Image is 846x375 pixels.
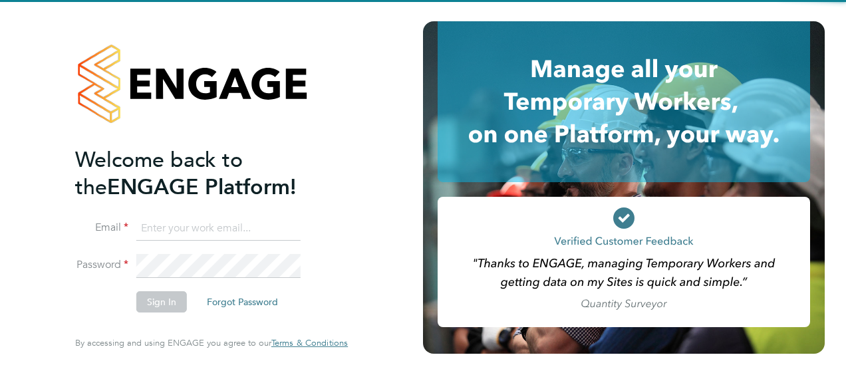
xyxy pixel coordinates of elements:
label: Password [75,258,128,272]
a: Terms & Conditions [271,338,348,348]
span: Terms & Conditions [271,337,348,348]
button: Sign In [136,291,187,312]
input: Enter your work email... [136,217,301,241]
label: Email [75,221,128,235]
span: By accessing and using ENGAGE you agree to our [75,337,348,348]
h2: ENGAGE Platform! [75,146,335,201]
button: Forgot Password [196,291,289,312]
span: Welcome back to the [75,147,243,200]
